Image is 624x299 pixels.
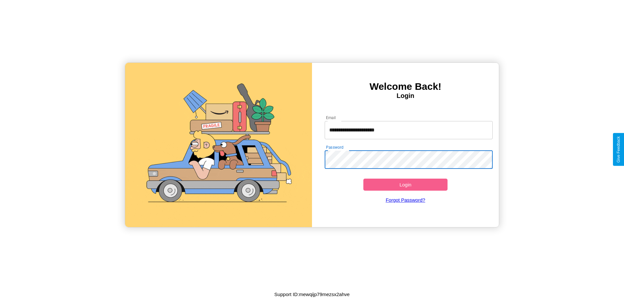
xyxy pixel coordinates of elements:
[321,191,490,209] a: Forgot Password?
[363,179,448,191] button: Login
[274,290,350,299] p: Support ID: mewqijp79mezsx2ahve
[326,115,336,120] label: Email
[312,81,499,92] h3: Welcome Back!
[326,144,343,150] label: Password
[312,92,499,100] h4: Login
[125,63,312,227] img: gif
[616,136,621,163] div: Give Feedback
